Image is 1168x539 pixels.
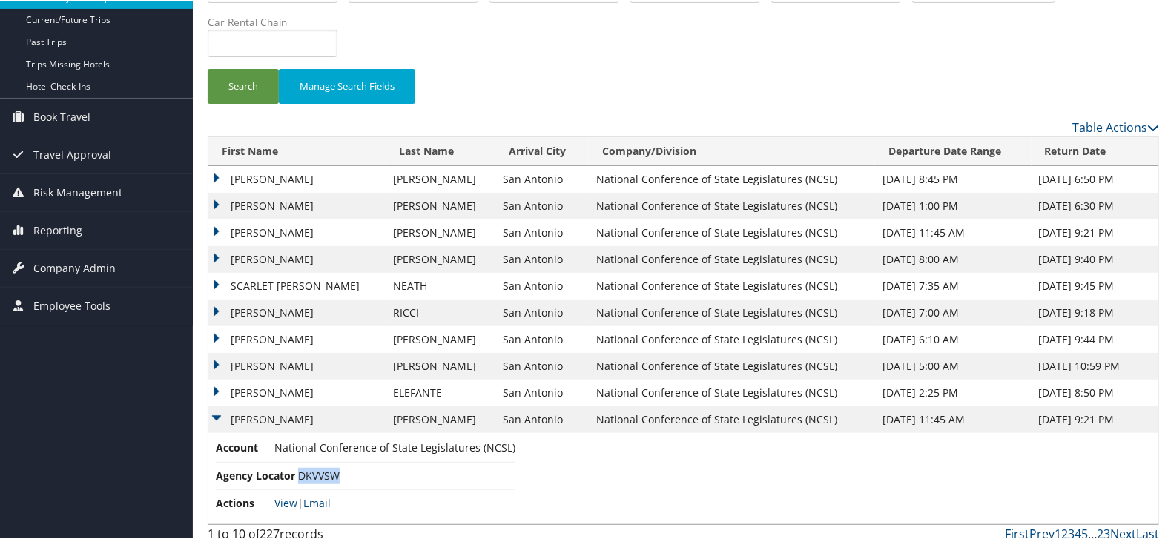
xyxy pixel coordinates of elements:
[386,298,495,325] td: RICCI
[216,494,271,510] span: Actions
[875,191,1031,218] td: [DATE] 1:00 PM
[33,173,122,210] span: Risk Management
[1072,118,1159,134] a: Table Actions
[1032,245,1158,271] td: [DATE] 9:40 PM
[495,351,589,378] td: San Antonio
[495,245,589,271] td: San Antonio
[875,165,1031,191] td: [DATE] 8:45 PM
[386,218,495,245] td: [PERSON_NAME]
[875,325,1031,351] td: [DATE] 6:10 AM
[875,271,1031,298] td: [DATE] 7:35 AM
[208,298,386,325] td: [PERSON_NAME]
[386,165,495,191] td: [PERSON_NAME]
[279,67,415,102] button: Manage Search Fields
[875,405,1031,431] td: [DATE] 11:45 AM
[495,165,589,191] td: San Antonio
[589,218,875,245] td: National Conference of State Legislatures (NCSL)
[1032,191,1158,218] td: [DATE] 6:30 PM
[1032,165,1158,191] td: [DATE] 6:50 PM
[589,405,875,431] td: National Conference of State Legislatures (NCSL)
[589,245,875,271] td: National Conference of State Legislatures (NCSL)
[208,136,386,165] th: First Name: activate to sort column ascending
[495,218,589,245] td: San Antonio
[208,13,349,28] label: Car Rental Chain
[589,325,875,351] td: National Conference of State Legislatures (NCSL)
[33,135,111,172] span: Travel Approval
[495,191,589,218] td: San Antonio
[495,271,589,298] td: San Antonio
[208,378,386,405] td: [PERSON_NAME]
[208,405,386,431] td: [PERSON_NAME]
[1032,378,1158,405] td: [DATE] 8:50 PM
[386,325,495,351] td: [PERSON_NAME]
[1032,271,1158,298] td: [DATE] 9:45 PM
[33,211,82,248] span: Reporting
[589,351,875,378] td: National Conference of State Legislatures (NCSL)
[274,439,515,453] span: National Conference of State Legislatures (NCSL)
[386,271,495,298] td: NEATH
[386,378,495,405] td: ELEFANTE
[208,351,386,378] td: [PERSON_NAME]
[208,67,279,102] button: Search
[875,351,1031,378] td: [DATE] 5:00 AM
[386,136,495,165] th: Last Name: activate to sort column ascending
[274,495,331,509] span: |
[495,405,589,431] td: San Antonio
[495,298,589,325] td: San Antonio
[1032,325,1158,351] td: [DATE] 9:44 PM
[208,165,386,191] td: [PERSON_NAME]
[298,467,340,481] span: DKVVSW
[216,466,295,483] span: Agency Locator
[875,298,1031,325] td: [DATE] 7:00 AM
[495,378,589,405] td: San Antonio
[589,165,875,191] td: National Conference of State Legislatures (NCSL)
[33,286,110,323] span: Employee Tools
[589,136,875,165] th: Company/Division
[875,218,1031,245] td: [DATE] 11:45 AM
[33,97,90,134] span: Book Travel
[495,325,589,351] td: San Antonio
[216,438,271,454] span: Account
[495,136,589,165] th: Arrival City: activate to sort column ascending
[875,378,1031,405] td: [DATE] 2:25 PM
[1032,351,1158,378] td: [DATE] 10:59 PM
[208,271,386,298] td: SCARLET [PERSON_NAME]
[303,495,331,509] a: Email
[208,325,386,351] td: [PERSON_NAME]
[589,378,875,405] td: National Conference of State Legislatures (NCSL)
[386,191,495,218] td: [PERSON_NAME]
[1032,405,1158,431] td: [DATE] 9:21 PM
[875,136,1031,165] th: Departure Date Range: activate to sort column ascending
[208,218,386,245] td: [PERSON_NAME]
[386,245,495,271] td: [PERSON_NAME]
[386,351,495,378] td: [PERSON_NAME]
[1032,298,1158,325] td: [DATE] 9:18 PM
[875,245,1031,271] td: [DATE] 8:00 AM
[33,248,116,285] span: Company Admin
[386,405,495,431] td: [PERSON_NAME]
[1032,136,1158,165] th: Return Date: activate to sort column ascending
[208,191,386,218] td: [PERSON_NAME]
[589,271,875,298] td: National Conference of State Legislatures (NCSL)
[589,298,875,325] td: National Conference of State Legislatures (NCSL)
[589,191,875,218] td: National Conference of State Legislatures (NCSL)
[1032,218,1158,245] td: [DATE] 9:21 PM
[208,245,386,271] td: [PERSON_NAME]
[274,495,297,509] a: View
